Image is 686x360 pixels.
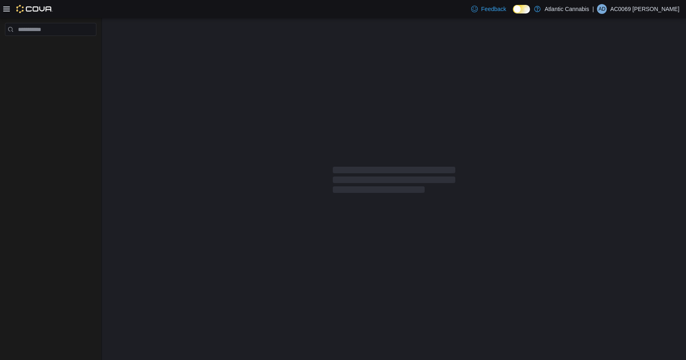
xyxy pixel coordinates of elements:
[597,4,607,14] div: AC0069 Dwyer Samantha
[481,5,506,13] span: Feedback
[5,38,96,57] nav: Complex example
[513,5,530,13] input: Dark Mode
[545,4,589,14] p: Atlantic Cannabis
[599,4,606,14] span: AD
[16,5,53,13] img: Cova
[333,168,455,195] span: Loading
[468,1,509,17] a: Feedback
[592,4,594,14] p: |
[610,4,679,14] p: AC0069 [PERSON_NAME]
